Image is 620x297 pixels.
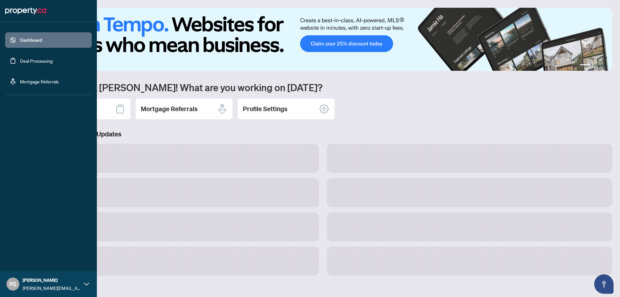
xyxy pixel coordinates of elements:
button: 2 [593,64,595,67]
img: logo [5,6,46,16]
button: 1 [580,64,590,67]
a: Deal Processing [20,58,53,64]
button: Open asap [594,274,614,294]
h1: Welcome back [PERSON_NAME]! What are you working on [DATE]? [34,81,612,93]
button: 3 [598,64,601,67]
a: Mortgage Referrals [20,79,59,84]
span: PS [9,280,16,289]
h2: Mortgage Referrals [141,104,198,113]
button: 4 [603,64,606,67]
img: Slide 0 [34,8,612,71]
span: [PERSON_NAME][EMAIL_ADDRESS][DOMAIN_NAME] [23,284,81,292]
span: [PERSON_NAME] [23,277,81,284]
h3: Brokerage & Industry Updates [34,130,612,139]
a: Dashboard [20,37,42,43]
h2: Profile Settings [243,104,287,113]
